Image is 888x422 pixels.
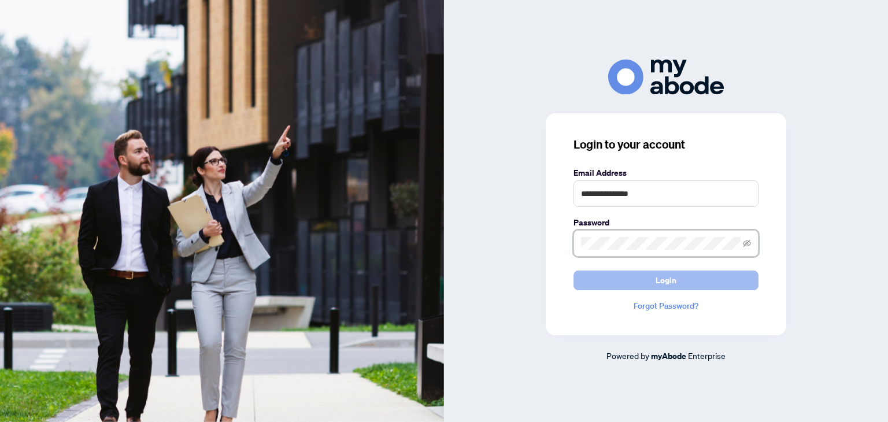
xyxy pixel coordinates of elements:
[688,350,726,361] span: Enterprise
[608,60,724,95] img: ma-logo
[573,271,758,290] button: Login
[573,136,758,153] h3: Login to your account
[573,299,758,312] a: Forgot Password?
[743,239,751,247] span: eye-invisible
[573,216,758,229] label: Password
[606,350,649,361] span: Powered by
[573,166,758,179] label: Email Address
[656,271,676,290] span: Login
[651,350,686,362] a: myAbode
